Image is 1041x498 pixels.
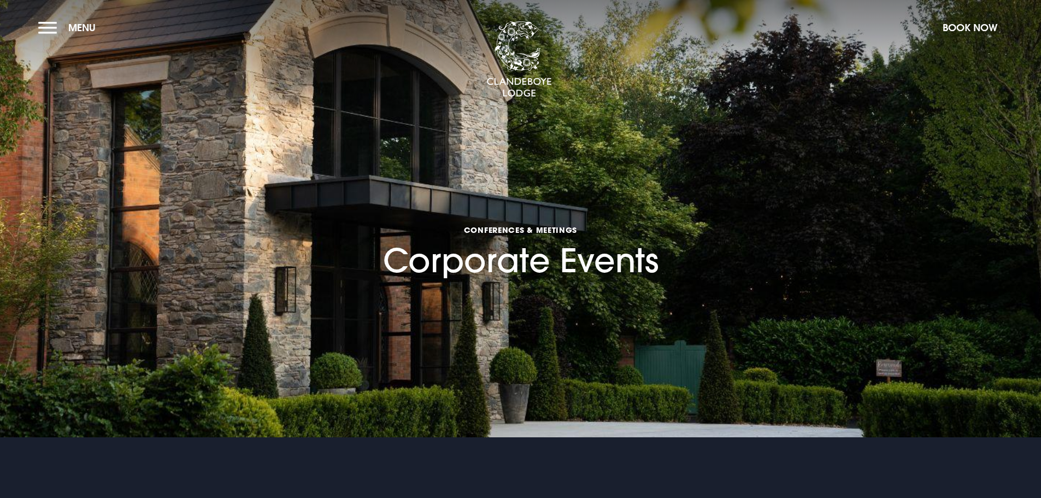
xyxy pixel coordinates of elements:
[68,21,96,34] span: Menu
[486,21,552,98] img: Clandeboye Lodge
[38,16,101,39] button: Menu
[937,16,1003,39] button: Book Now
[383,163,658,280] h1: Corporate Events
[383,225,658,235] span: Conferences & Meetings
